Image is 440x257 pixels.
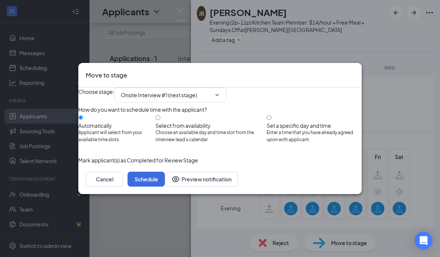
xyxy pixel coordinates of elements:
[78,88,114,102] span: Choose stage :
[155,122,267,129] div: Select from availability
[86,172,123,187] button: Cancel
[155,129,267,143] span: Choose an available day and time slot from the interview lead’s calendar
[267,129,362,143] span: Enter a time that you have already agreed upon with applicant
[165,172,238,187] button: Preview notificationEye
[128,172,165,187] button: Schedule
[78,129,155,143] span: Applicant will select from your available time slots
[78,122,155,129] div: Automatically
[86,70,127,80] h3: Move to stage
[78,105,362,114] div: How do you want to schedule time with the applicant?
[214,92,220,98] svg: ChevronDown
[415,232,433,250] div: Open Intercom Messenger
[78,156,198,164] span: Mark applicant(s) as Completed for Review Stage
[171,175,180,184] svg: Eye
[267,122,362,129] div: Set a specific day and time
